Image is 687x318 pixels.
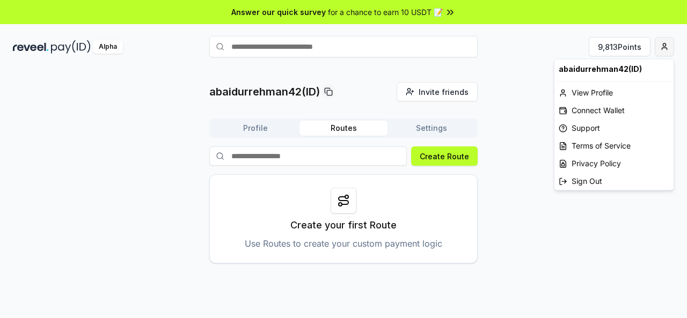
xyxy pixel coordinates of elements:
div: Connect Wallet [554,101,674,119]
div: View Profile [554,84,674,101]
div: Sign Out [554,172,674,190]
a: Support [554,119,674,137]
a: Terms of Service [554,137,674,154]
a: Privacy Policy [554,154,674,172]
div: abaidurrehman42(ID) [554,59,674,79]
